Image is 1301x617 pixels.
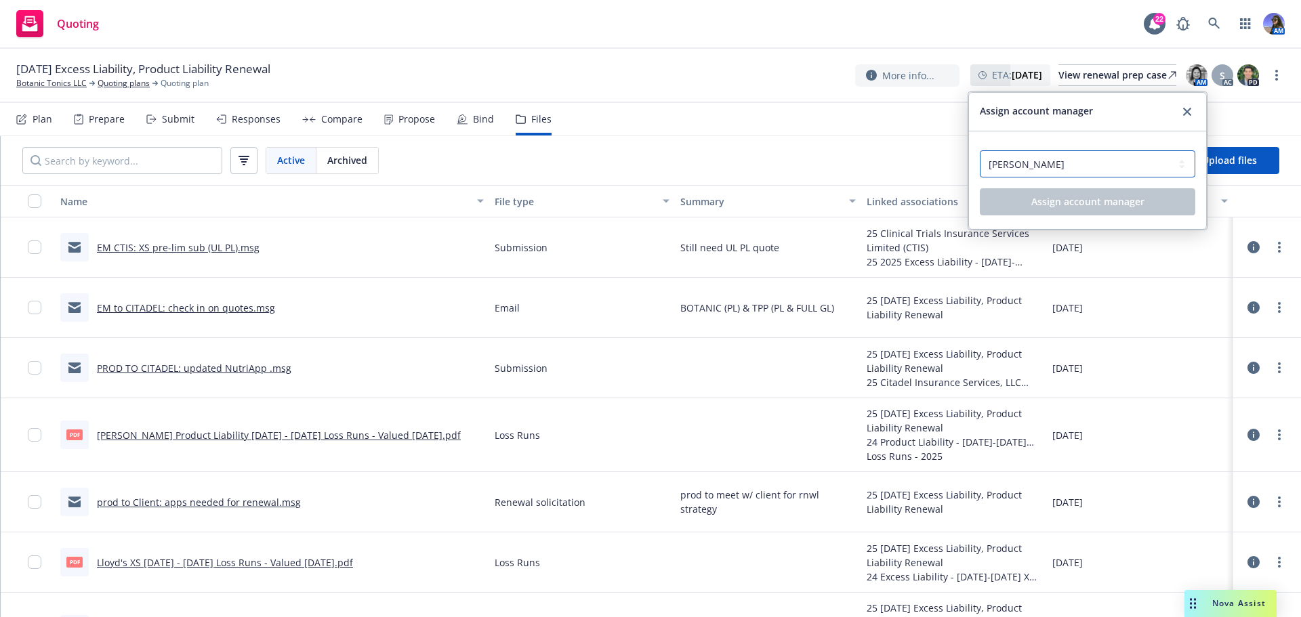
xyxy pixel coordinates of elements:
[1153,13,1165,25] div: 22
[680,240,779,255] span: Still need UL PL quote
[680,301,834,315] span: BOTANIC (PL) & TPP (PL & FULL GL)
[867,194,1042,209] div: Linked associations
[161,77,209,89] span: Quoting plan
[495,194,655,209] div: File type
[33,114,52,125] div: Plan
[861,185,1048,217] button: Linked associations
[1268,67,1285,83] a: more
[495,555,540,570] span: Loss Runs
[495,361,548,375] span: Submission
[1058,65,1176,85] div: View renewal prep case
[1052,361,1083,375] span: [DATE]
[867,226,1042,255] div: 25 Clinical Trials Insurance Services Limited (CTIS)
[1271,299,1287,316] a: more
[867,255,1042,269] div: 25 2025 Excess Liability - [DATE]-[DATE] XS-Product Liability
[60,194,469,209] div: Name
[680,194,841,209] div: Summary
[1212,597,1266,609] span: Nova Assist
[277,153,305,167] span: Active
[97,301,275,314] a: EM to CITADEL: check in on quotes.msg
[28,301,41,314] input: Toggle Row Selected
[1058,64,1176,86] a: View renewal prep case
[1220,68,1225,83] span: S
[1271,494,1287,510] a: more
[1052,495,1083,509] span: [DATE]
[489,185,676,217] button: File type
[1202,154,1257,167] span: Upload files
[16,77,87,89] a: Botanic Tonics LLC
[97,496,301,509] a: prod to Client: apps needed for renewal.msg
[28,428,41,442] input: Toggle Row Selected
[57,18,99,29] span: Quoting
[55,185,489,217] button: Name
[867,570,1042,584] div: 24 Excess Liability - [DATE]-[DATE] XS-Product Liability
[327,153,367,167] span: Archived
[1052,555,1083,570] span: [DATE]
[22,147,222,174] input: Search by keyword...
[675,185,861,217] button: Summary
[89,114,125,125] div: Prepare
[495,301,520,315] span: Email
[321,114,363,125] div: Compare
[867,293,1042,322] div: 25 [DATE] Excess Liability, Product Liability Renewal
[16,61,270,77] span: [DATE] Excess Liability, Product Liability Renewal
[97,556,353,569] a: Lloyd's XS [DATE] - [DATE] Loss Runs - Valued [DATE].pdf
[28,495,41,509] input: Toggle Row Selected
[97,241,260,254] a: EM CTIS: XS pre-lim sub (UL PL).msg
[1271,427,1287,443] a: more
[1271,239,1287,255] a: more
[867,449,1042,463] div: Loss Runs - 2025
[867,347,1042,375] div: 25 [DATE] Excess Liability, Product Liability Renewal
[1012,68,1042,81] strong: [DATE]
[11,5,104,43] a: Quoting
[1052,428,1083,442] span: [DATE]
[1031,195,1144,208] span: Assign account manager
[495,495,585,509] span: Renewal solicitation
[1232,10,1259,37] a: Switch app
[867,375,1042,389] div: 25 Citadel Insurance Services, LLC
[66,557,83,567] span: pdf
[1184,590,1201,617] div: Drag to move
[1170,10,1197,37] a: Report a Bug
[531,114,552,125] div: Files
[992,68,1042,82] span: ETA :
[980,188,1195,215] button: Assign account manager
[1201,10,1228,37] a: Search
[495,428,540,442] span: Loss Runs
[398,114,435,125] div: Propose
[66,429,83,440] span: pdf
[1052,301,1083,315] span: [DATE]
[28,194,41,208] input: Select all
[1263,13,1285,35] img: photo
[97,362,291,375] a: PROD TO CITADEL: updated NutriApp .msg
[980,104,1093,120] span: Assign account manager
[495,240,548,255] span: Submission
[867,406,1042,435] div: 25 [DATE] Excess Liability, Product Liability Renewal
[1180,147,1279,174] button: Upload files
[1271,554,1287,570] a: more
[473,114,494,125] div: Bind
[28,240,41,254] input: Toggle Row Selected
[855,64,959,87] button: More info...
[1271,360,1287,376] a: more
[867,488,1042,516] div: 25 [DATE] Excess Liability, Product Liability Renewal
[1186,64,1207,86] img: photo
[162,114,194,125] div: Submit
[1052,240,1083,255] span: [DATE]
[28,361,41,375] input: Toggle Row Selected
[1237,64,1259,86] img: photo
[98,77,150,89] a: Quoting plans
[1184,590,1277,617] button: Nova Assist
[232,114,281,125] div: Responses
[97,429,461,442] a: [PERSON_NAME] Product Liability [DATE] - [DATE] Loss Runs - Valued [DATE].pdf
[882,68,934,83] span: More info...
[680,488,856,516] span: prod to meet w/ client for rnwl strategy
[1179,104,1195,120] a: close
[867,541,1042,570] div: 25 [DATE] Excess Liability, Product Liability Renewal
[28,555,41,569] input: Toggle Row Selected
[867,435,1042,449] div: 24 Product Liability - [DATE]-[DATE] Product Liability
